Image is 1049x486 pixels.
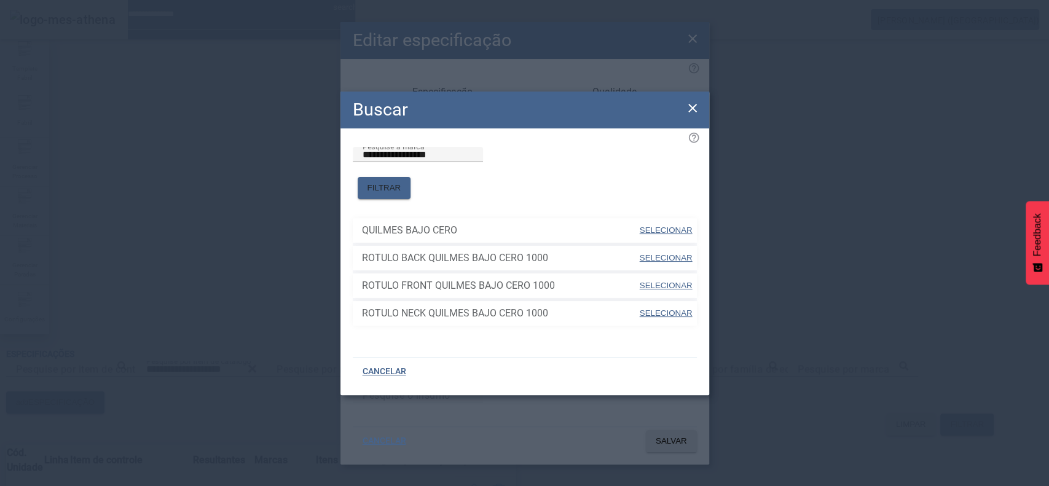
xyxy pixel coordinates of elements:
[362,306,638,321] span: ROTULO NECK QUILMES BAJO CERO 1000
[638,275,693,297] button: SELECIONAR
[640,281,693,290] span: SELECIONAR
[638,219,693,241] button: SELECIONAR
[353,361,416,383] button: CANCELAR
[656,435,687,447] span: SALVAR
[640,253,693,262] span: SELECIONAR
[640,225,693,235] span: SELECIONAR
[363,366,406,378] span: CANCELAR
[638,247,693,269] button: SELECIONAR
[1026,201,1049,284] button: Feedback - Mostrar pesquisa
[363,435,406,447] span: CANCELAR
[362,223,638,238] span: QUILMES BAJO CERO
[638,302,693,324] button: SELECIONAR
[362,251,638,265] span: ROTULO BACK QUILMES BAJO CERO 1000
[363,142,425,151] mat-label: Pesquise a marca
[646,430,697,452] button: SALVAR
[362,278,638,293] span: ROTULO FRONT QUILMES BAJO CERO 1000
[353,96,408,123] h2: Buscar
[367,182,401,194] span: FILTRAR
[358,177,411,199] button: FILTRAR
[353,430,416,452] button: CANCELAR
[640,308,693,318] span: SELECIONAR
[1032,213,1043,256] span: Feedback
